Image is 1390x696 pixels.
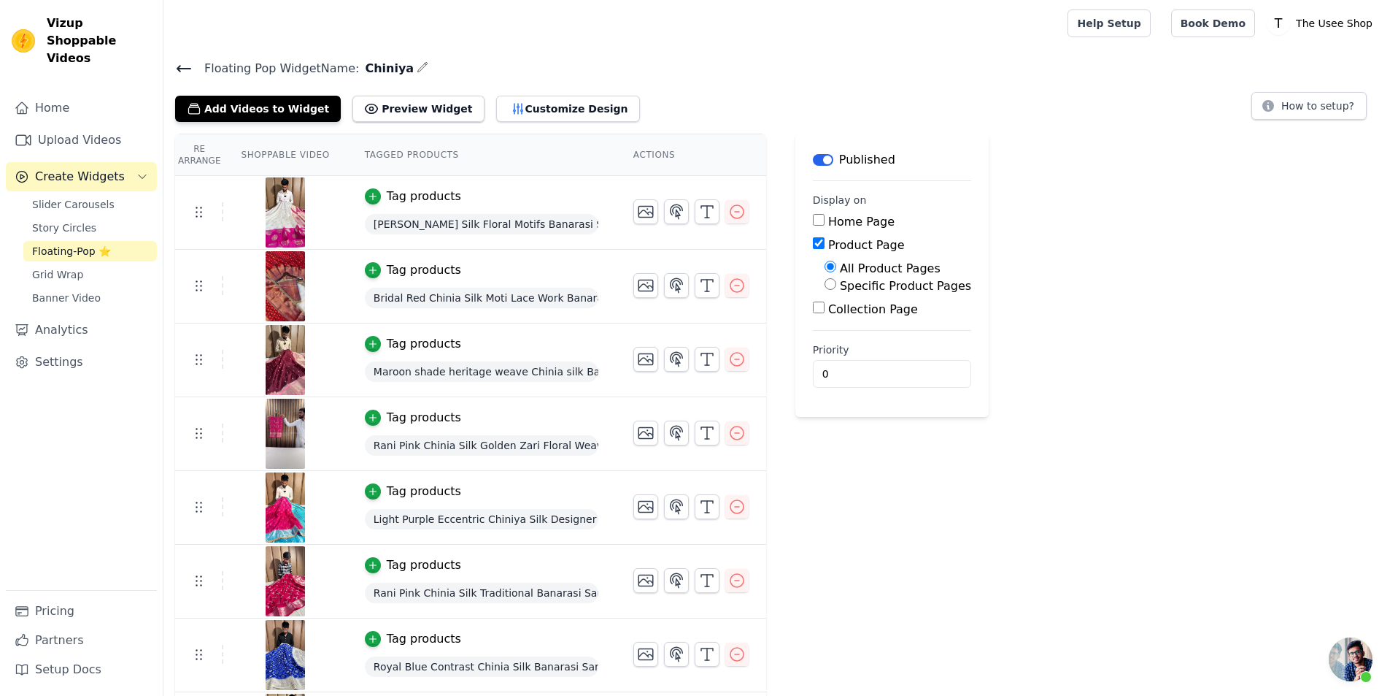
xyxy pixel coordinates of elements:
[365,214,598,234] span: [PERSON_NAME] Silk Floral Motifs Banarasi Saree
[365,630,461,648] button: Tag products
[633,347,658,372] button: Change Thumbnail
[633,642,658,667] button: Change Thumbnail
[6,348,157,377] a: Settings
[265,620,306,690] img: vizup-images-27e4.jpg
[633,421,658,445] button: Change Thumbnail
[23,194,157,215] a: Slider Carousels
[32,197,115,212] span: Slider Carousels
[1251,102,1367,116] a: How to setup?
[365,188,461,205] button: Tag products
[813,343,971,357] label: Priority
[6,126,157,155] a: Upload Videos
[828,238,905,252] label: Product Page
[1171,9,1255,37] a: Book Demo
[365,557,461,574] button: Tag products
[365,657,598,677] span: Royal Blue Contrast Chinia Silk Banarasi Saree
[6,316,157,345] a: Analytics
[223,134,347,176] th: Shoppable Video
[828,302,918,316] label: Collection Page
[265,473,306,543] img: vizup-images-2bde.jpg
[347,134,616,176] th: Tagged Products
[265,177,306,248] img: reel-preview-usee-shop-app.myshopify.com-3718299688668123464_8704832998.jpeg
[387,188,461,205] div: Tag products
[12,29,35,53] img: Vizup
[387,409,461,427] div: Tag products
[6,597,157,626] a: Pricing
[633,494,658,519] button: Change Thumbnail
[1290,10,1378,37] p: The Usee Shop
[365,362,598,382] span: Maroon shade heritage weave Chinia silk Banarasi saree
[387,335,461,353] div: Tag products
[387,483,461,500] div: Tag products
[359,60,414,77] span: Chiniya
[175,96,341,122] button: Add Videos to Widget
[387,630,461,648] div: Tag products
[6,626,157,655] a: Partners
[365,261,461,279] button: Tag products
[23,218,157,238] a: Story Circles
[265,546,306,616] img: vizup-images-ecb8.jpg
[32,291,101,305] span: Banner Video
[839,151,895,169] p: Published
[265,399,306,469] img: vizup-images-bfd0.jpg
[365,435,598,456] span: Rani Pink Chinia Silk Golden Zari Floral Weave Banarasi Saree
[387,557,461,574] div: Tag products
[633,273,658,298] button: Change Thumbnail
[365,583,598,603] span: Rani Pink Chinia Silk Traditional Banarasi Saree
[417,58,428,78] div: Edit Name
[1267,10,1378,37] button: T The Usee Shop
[840,279,971,293] label: Specific Product Pages
[828,215,895,229] label: Home Page
[1067,9,1150,37] a: Help Setup
[633,568,658,593] button: Change Thumbnail
[496,96,640,122] button: Customize Design
[840,261,941,275] label: All Product Pages
[193,60,359,77] span: Floating Pop Widget Name:
[352,96,484,122] button: Preview Widget
[265,251,306,321] img: reel-preview-usee-shop-app.myshopify.com-3718286679867531378_8704832998.jpeg
[365,483,461,500] button: Tag products
[633,199,658,224] button: Change Thumbnail
[1274,16,1283,31] text: T
[1329,638,1372,681] div: Open chat
[23,241,157,261] a: Floating-Pop ⭐
[6,93,157,123] a: Home
[616,134,766,176] th: Actions
[175,134,223,176] th: Re Arrange
[23,288,157,308] a: Banner Video
[23,264,157,285] a: Grid Wrap
[6,162,157,191] button: Create Widgets
[32,267,83,282] span: Grid Wrap
[365,335,461,353] button: Tag products
[365,409,461,427] button: Tag products
[35,168,125,186] span: Create Widgets
[6,655,157,684] a: Setup Docs
[265,325,306,395] img: vizup-images-7297.jpg
[47,15,151,67] span: Vizup Shoppable Videos
[365,288,598,308] span: Bridal Red Chinia Silk Moti Lace Work Banarasi Saree
[365,509,598,529] span: Light Purple Eccentric Chiniya Silk Designer Banarasi Saree
[1251,92,1367,120] button: How to setup?
[387,261,461,279] div: Tag products
[813,193,867,207] legend: Display on
[32,244,111,259] span: Floating-Pop ⭐
[32,221,96,235] span: Story Circles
